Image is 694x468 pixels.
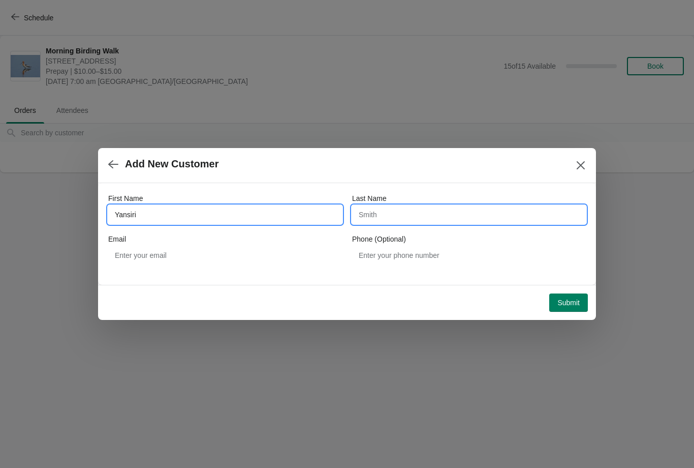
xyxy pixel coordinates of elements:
[125,158,218,170] h2: Add New Customer
[549,294,588,312] button: Submit
[108,193,143,203] label: First Name
[108,206,342,224] input: John
[352,193,387,203] label: Last Name
[108,246,342,265] input: Enter your email
[352,246,586,265] input: Enter your phone number
[352,234,406,244] label: Phone (Optional)
[557,299,580,307] span: Submit
[108,234,126,244] label: Email
[572,156,590,174] button: Close
[352,206,586,224] input: Smith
